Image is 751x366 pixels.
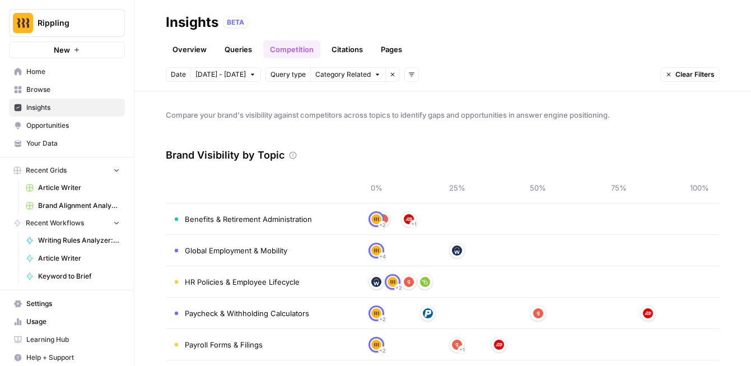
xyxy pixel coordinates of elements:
button: New [9,41,125,58]
span: Benefits & Retirement Administration [185,214,312,225]
span: 100% [688,182,711,193]
span: 0% [365,182,388,193]
img: 6ni433ookfbfae9ssfermjl7i5j6 [420,277,430,287]
span: Clear Filters [675,70,715,80]
a: Your Data [9,135,125,152]
span: Recent Workflows [26,218,84,228]
span: Brand Alignment Analyzer [38,201,120,211]
img: y279iqyna18kvu1rhwzej2cctjw6 [533,308,543,318]
a: Citations [325,40,370,58]
span: Help + Support [26,353,120,363]
a: Overview [166,40,213,58]
img: 50d7h7nenod9ba8bjic0parryigf [494,340,504,350]
img: jzoxgx4vsp0oigc9x6a9eruy45gz [371,277,381,287]
span: Date [171,70,186,80]
div: Insights [166,13,218,31]
a: Article Writer [21,179,125,197]
img: 50d7h7nenod9ba8bjic0parryigf [404,214,414,224]
span: 50% [527,182,549,193]
a: Writing Rules Analyzer: Brand Alignment (top pages) 🎯 [21,231,125,249]
span: Category Related [315,70,371,80]
span: Your Data [26,138,120,149]
img: lnwsrvugt38i6wgehz6qjtfewm3g [371,245,381,256]
span: [DATE] - [DATE] [195,70,246,80]
span: Rippling [38,17,105,29]
a: Settings [9,295,125,313]
span: Opportunities [26,121,120,131]
span: Recent Grids [26,165,67,175]
span: Settings [26,299,120,309]
img: y279iqyna18kvu1rhwzej2cctjw6 [378,214,388,224]
span: Browse [26,85,120,95]
a: Article Writer [21,249,125,267]
button: Workspace: Rippling [9,9,125,37]
span: Home [26,67,120,77]
span: + 2 [379,345,386,356]
a: Competition [263,40,320,58]
span: Payroll Forms & Filings [185,339,263,350]
span: Learning Hub [26,335,120,345]
span: New [54,44,70,55]
span: 75% [608,182,630,193]
span: HR Policies & Employee Lifecycle [185,276,300,288]
span: Global Employment & Mobility [185,245,287,256]
a: Brand Alignment Analyzer [21,197,125,215]
span: Article Writer [38,183,120,193]
a: Usage [9,313,125,331]
a: Pages [374,40,409,58]
img: y279iqyna18kvu1rhwzej2cctjw6 [452,340,462,350]
a: Home [9,63,125,81]
a: Insights [9,99,125,117]
div: BETA [223,17,248,28]
img: lnwsrvugt38i6wgehz6qjtfewm3g [371,340,381,350]
span: Article Writer [38,253,120,263]
img: xmpjw18rp63tcvvv4sgu5sqt14ui [423,308,433,318]
span: + 4 [379,251,386,262]
span: Insights [26,103,120,113]
img: jzoxgx4vsp0oigc9x6a9eruy45gz [452,245,462,256]
span: Usage [26,317,120,327]
button: Recent Workflows [9,215,125,231]
span: Paycheck & Withholding Calculators [185,308,309,319]
span: + 2 [379,220,386,231]
span: Keyword to Brief [38,271,120,281]
button: Recent Grids [9,162,125,179]
span: Compare your brand's visibility against competitors across topics to identify gaps and opportunit... [166,109,720,121]
img: lnwsrvugt38i6wgehz6qjtfewm3g [371,308,381,318]
button: [DATE] - [DATE] [190,67,261,82]
a: Browse [9,81,125,99]
h3: Brand Visibility by Topic [166,147,284,163]
a: Opportunities [9,117,125,135]
img: lnwsrvugt38i6wgehz6qjtfewm3g [388,277,398,287]
span: + 2 [379,314,386,325]
a: Learning Hub [9,331,125,349]
button: Category Related [310,67,385,82]
a: Queries [218,40,259,58]
span: 25% [446,182,468,193]
span: Query type [270,70,306,80]
img: Rippling Logo [13,13,33,33]
img: lnwsrvugt38i6wgehz6qjtfewm3g [371,214,381,224]
img: y279iqyna18kvu1rhwzej2cctjw6 [404,277,414,287]
a: Keyword to Brief [21,267,125,285]
span: + 1 [459,344,465,355]
span: + 1 [411,219,417,230]
span: + 2 [395,282,402,294]
button: Clear Filters [660,67,720,82]
img: 50d7h7nenod9ba8bjic0parryigf [643,308,653,318]
span: Writing Rules Analyzer: Brand Alignment (top pages) 🎯 [38,235,120,245]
